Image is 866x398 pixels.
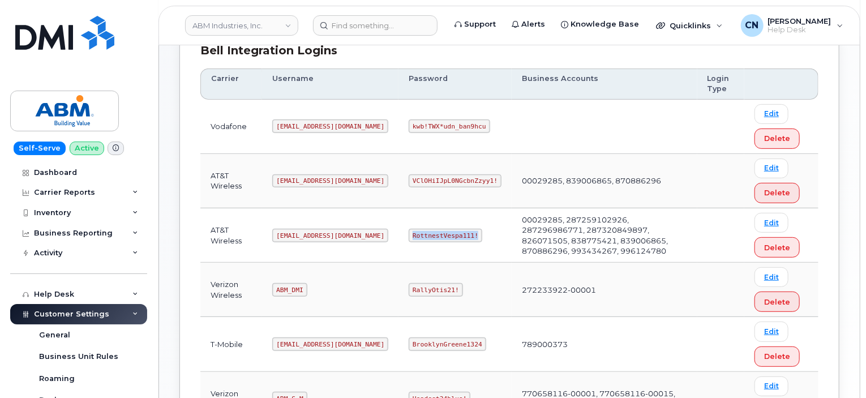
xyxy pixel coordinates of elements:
code: ABM_DMI [272,283,307,297]
span: Delete [764,351,790,362]
th: Username [262,69,398,100]
a: Edit [754,104,788,124]
input: Find something... [313,15,438,36]
code: [EMAIL_ADDRESS][DOMAIN_NAME] [272,337,388,351]
div: Bell Integration Logins [200,42,818,59]
td: 00029285, 839006865, 870886296 [512,154,697,208]
code: RallyOtis21! [409,283,462,297]
code: [EMAIL_ADDRESS][DOMAIN_NAME] [272,119,388,133]
div: Connor Nguyen [733,14,851,37]
code: [EMAIL_ADDRESS][DOMAIN_NAME] [272,174,388,188]
span: Knowledge Base [571,19,639,30]
span: Delete [764,242,790,253]
span: Delete [764,133,790,144]
div: Quicklinks [648,14,731,37]
code: BrooklynGreene1324 [409,337,486,351]
button: Delete [754,346,800,367]
button: Delete [754,129,800,149]
td: 789000373 [512,317,697,371]
a: Edit [754,376,788,396]
span: Alerts [521,19,545,30]
a: Knowledge Base [553,13,647,36]
td: AT&T Wireless [200,154,262,208]
button: Delete [754,183,800,203]
span: [PERSON_NAME] [768,16,831,25]
a: Support [447,13,504,36]
td: Verizon Wireless [200,263,262,317]
td: T-Mobile [200,317,262,371]
a: ABM Industries, Inc. [185,15,298,36]
span: Delete [764,187,790,198]
span: Support [464,19,496,30]
td: 272233922-00001 [512,263,697,317]
th: Business Accounts [512,69,697,100]
a: Edit [754,213,788,233]
code: [EMAIL_ADDRESS][DOMAIN_NAME] [272,229,388,242]
span: Delete [764,297,790,307]
span: Help Desk [768,25,831,35]
a: Edit [754,322,788,341]
code: VClOHiIJpL0NGcbnZzyy1! [409,174,501,188]
button: Delete [754,237,800,258]
th: Password [398,69,512,100]
code: kwb!TWX*udn_ban9hcu [409,119,490,133]
td: AT&T Wireless [200,208,262,263]
code: RottnestVespa111! [409,229,482,242]
a: Edit [754,159,788,178]
a: Edit [754,267,788,287]
td: 00029285, 287259102926, 287296986771, 287320849897, 826071505, 838775421, 839006865, 870886296, 9... [512,208,697,263]
button: Delete [754,292,800,312]
th: Carrier [200,69,262,100]
span: Quicklinks [670,21,711,30]
span: CN [745,19,759,32]
th: Login Type [697,69,745,100]
td: Vodafone [200,100,262,154]
a: Alerts [504,13,553,36]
